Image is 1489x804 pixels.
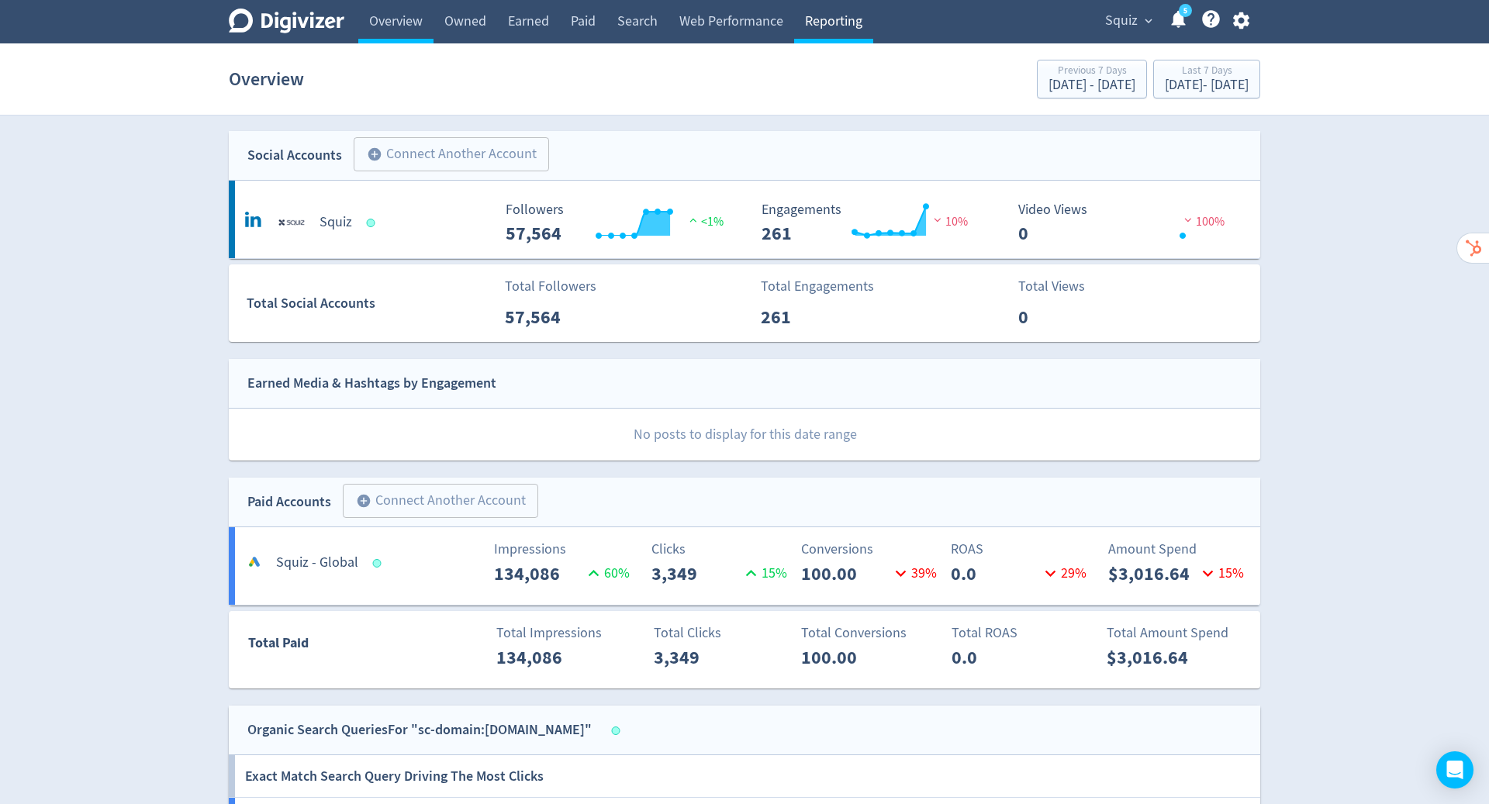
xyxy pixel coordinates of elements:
p: Amount Spend [1108,539,1249,560]
span: add_circle [367,147,382,162]
p: 134,086 [496,644,586,671]
img: negative-performance.svg [1180,214,1196,226]
p: Total ROAS [952,623,1092,644]
span: Data last synced: 14 Aug 2025, 1:01am (AEST) [367,219,380,227]
p: ROAS [951,539,1091,560]
svg: Followers --- [498,202,731,243]
img: negative-performance.svg [930,214,945,226]
p: 100.00 [801,560,890,588]
p: 39 % [890,563,937,584]
button: Connect Another Account [343,484,538,518]
div: Last 7 Days [1165,65,1249,78]
p: 3,349 [654,644,743,671]
h5: Squiz - Global [276,554,358,572]
p: 0 [1018,303,1107,331]
div: [DATE] - [DATE] [1165,78,1249,92]
a: Squiz undefinedSquiz Followers --- Followers 57,564 <1% Engagements 261 Engagements 261 10% Video... [229,181,1260,258]
span: 100% [1180,214,1225,229]
p: No posts to display for this date range [230,409,1260,461]
p: 0.0 [952,644,1041,671]
p: Clicks [651,539,792,560]
p: 15 % [1197,563,1244,584]
span: Data last synced: 13 Aug 2025, 7:02pm (AEST) [612,726,625,735]
p: 29 % [1040,563,1087,584]
a: Connect Another Account [331,486,538,518]
a: Squiz - GlobalImpressions134,08660%Clicks3,34915%Conversions100.0039%ROAS0.029%Amount Spend$3,016... [229,527,1260,605]
span: Data last synced: 13 Aug 2025, 3:01pm (AEST) [373,559,386,568]
div: Earned Media & Hashtags by Engagement [247,372,496,395]
div: Paid Accounts [247,491,331,513]
div: [DATE] - [DATE] [1049,78,1135,92]
p: Total Engagements [761,276,874,297]
button: Connect Another Account [354,137,549,171]
span: add_circle [356,493,371,509]
svg: Video Views 0 [1011,202,1243,243]
img: Squiz undefined [276,207,307,238]
p: $3,016.64 [1108,560,1197,588]
span: <1% [686,214,724,229]
a: Connect Another Account [342,140,549,171]
p: Total Followers [505,276,596,297]
img: positive-performance.svg [686,214,701,226]
p: 134,086 [494,560,583,588]
p: 3,349 [651,560,741,588]
h1: Overview [229,54,304,104]
p: Total Impressions [496,623,637,644]
div: Social Accounts [247,144,342,167]
p: Conversions [801,539,941,560]
button: Squiz [1100,9,1156,33]
text: 5 [1183,5,1187,16]
span: Squiz [1105,9,1138,33]
h6: Exact Match Search Query Driving The Most Clicks [245,755,544,797]
p: 0.0 [951,560,1040,588]
p: 261 [761,303,850,331]
h5: Squiz [320,213,352,232]
div: Open Intercom Messenger [1436,751,1473,788]
p: 15 % [741,563,787,584]
div: Total Paid [230,632,401,661]
button: Last 7 Days[DATE]- [DATE] [1153,60,1260,98]
p: Total Views [1018,276,1107,297]
p: Impressions [494,539,634,560]
svg: Engagements 261 [754,202,986,243]
p: Total Clicks [654,623,794,644]
p: 100.00 [801,644,890,671]
a: 5 [1179,4,1192,17]
p: Total Conversions [801,623,941,644]
div: Previous 7 Days [1049,65,1135,78]
div: Total Social Accounts [247,292,494,315]
div: Organic Search Queries For "sc-domain:[DOMAIN_NAME]" [247,719,592,741]
button: Previous 7 Days[DATE] - [DATE] [1037,60,1147,98]
span: expand_more [1142,14,1156,28]
p: 57,564 [505,303,594,331]
p: Total Amount Spend [1107,623,1247,644]
p: $3,016.64 [1107,644,1196,671]
span: 10% [930,214,968,229]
